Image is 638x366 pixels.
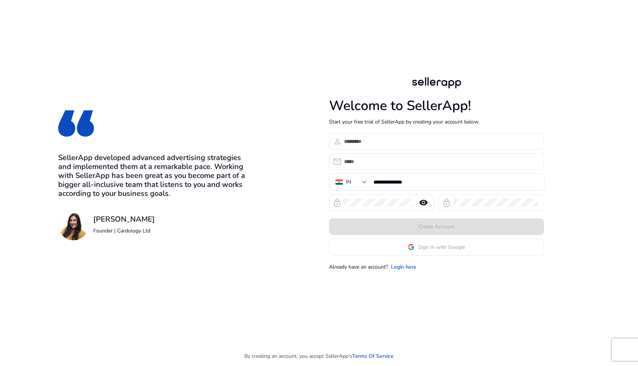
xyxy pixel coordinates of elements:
a: Terms Of Service [352,352,394,360]
p: Start your free trial of SellerApp by creating your account below. [329,118,544,126]
p: Already have an account? [329,263,388,271]
mat-icon: remove_red_eye [415,198,432,207]
h3: SellerApp developed advanced advertising strategies and implemented them at a remarkable pace. Wo... [58,153,249,198]
p: Founder | Cardology Ltd [93,227,155,235]
h3: [PERSON_NAME] [93,215,155,224]
span: email [333,157,342,166]
a: Login here [391,263,416,271]
span: lock [442,198,451,207]
span: lock [333,198,342,207]
h1: Welcome to SellerApp! [329,98,544,114]
span: person [333,137,342,146]
div: IN [346,178,351,186]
